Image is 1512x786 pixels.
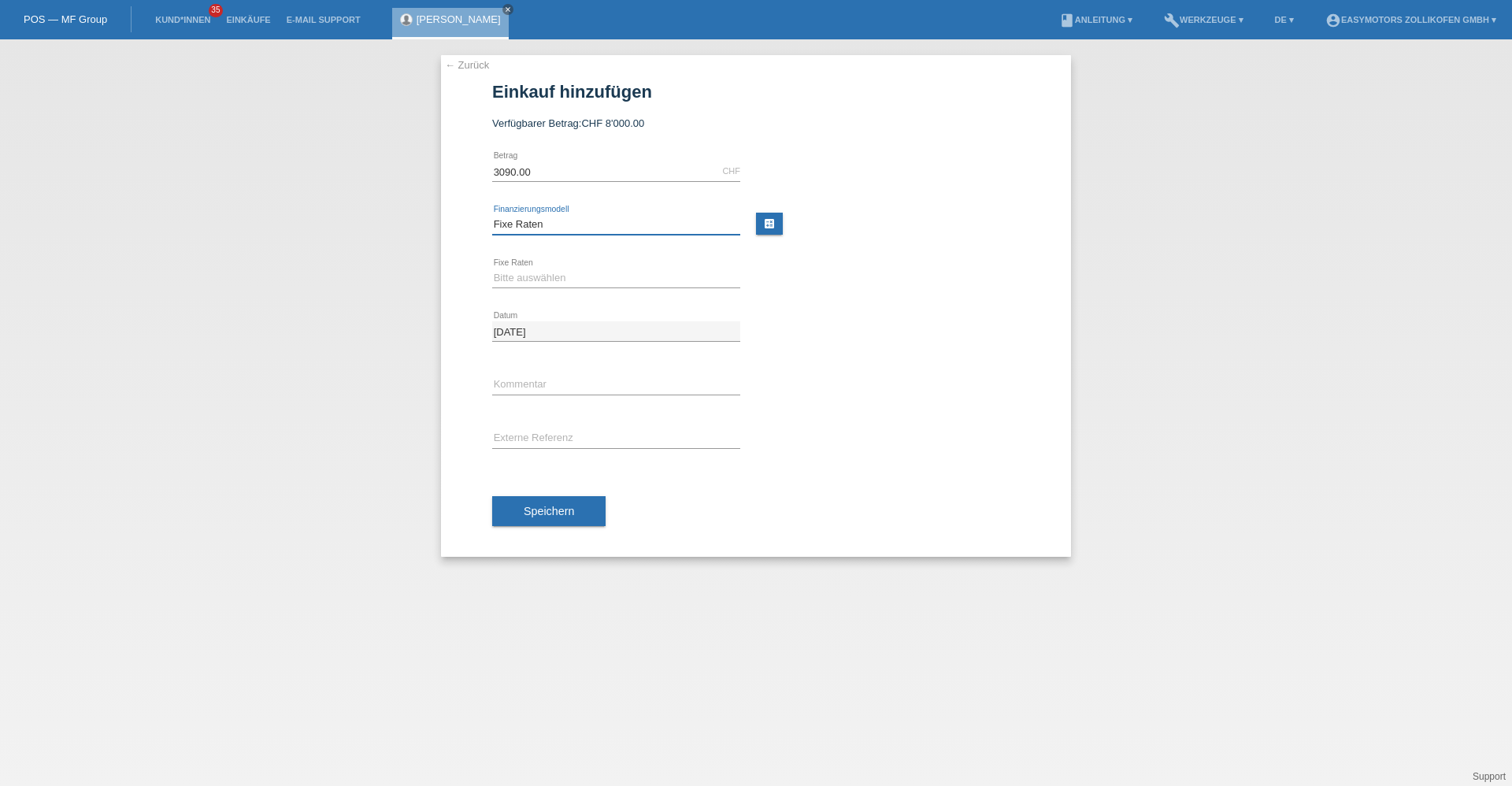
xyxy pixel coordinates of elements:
[492,117,1020,129] div: Verfügbarer Betrag:
[504,6,512,13] i: close
[417,13,501,25] a: [PERSON_NAME]
[1164,13,1180,28] i: build
[1156,15,1251,24] a: buildWerkzeuge ▾
[502,4,513,15] a: close
[492,82,1020,102] h1: Einkauf hinzufügen
[279,15,369,24] a: E-Mail Support
[147,15,218,24] a: Kund*innen
[445,59,489,71] a: ← Zurück
[1325,13,1341,28] i: account_circle
[218,15,278,24] a: Einkäufe
[1051,15,1140,24] a: bookAnleitung ▾
[1317,15,1504,24] a: account_circleEasymotors Zollikofen GmbH ▾
[209,4,223,17] span: 35
[1267,15,1302,24] a: DE ▾
[722,166,740,176] div: CHF
[492,496,606,526] button: Speichern
[524,505,574,517] span: Speichern
[24,13,107,25] a: POS — MF Group
[763,217,776,230] i: calculate
[1059,13,1075,28] i: book
[756,213,783,235] a: calculate
[581,117,644,129] span: CHF 8'000.00
[1473,771,1506,782] a: Support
